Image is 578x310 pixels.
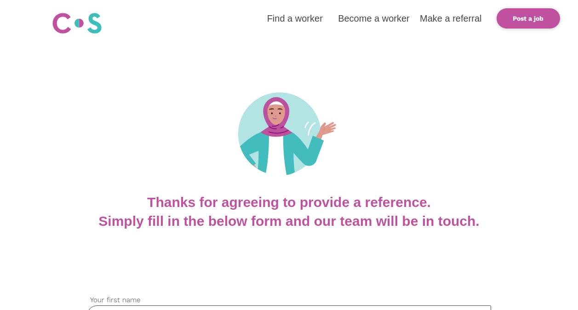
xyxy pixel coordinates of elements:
[420,13,482,23] a: Make a referral
[338,13,410,23] a: Become a worker
[267,13,323,23] a: Find a worker
[98,213,479,229] b: Simply fill in the below form and our team will be in touch.
[147,195,431,210] b: Thanks for agreeing to provide a reference.
[497,8,560,29] a: Post a job
[513,15,544,22] b: Post a job
[87,295,492,305] label: Your first name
